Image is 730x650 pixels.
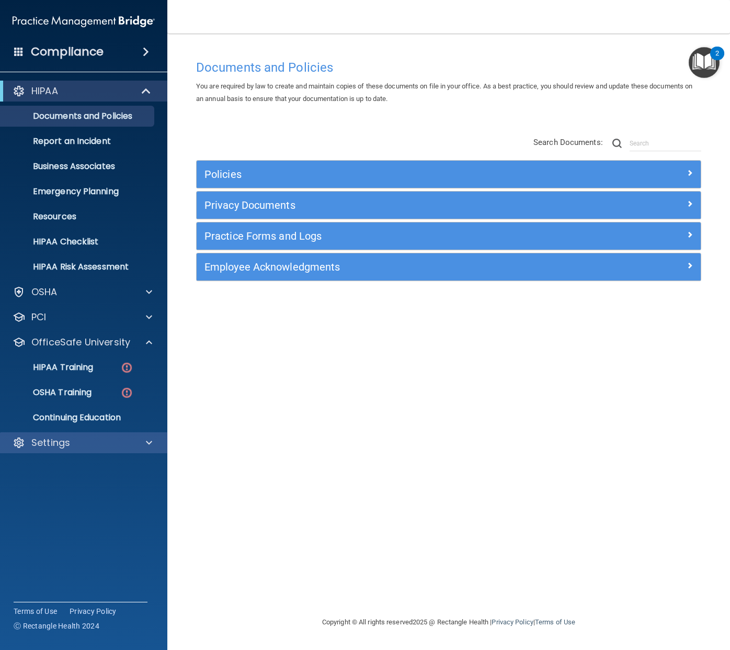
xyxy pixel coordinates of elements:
[7,186,150,197] p: Emergency Planning
[14,606,57,617] a: Terms of Use
[31,286,58,298] p: OSHA
[612,139,622,148] img: ic-search.3b580494.png
[715,53,719,67] div: 2
[13,11,155,32] img: PMB logo
[204,230,567,242] h5: Practice Forms and Logs
[31,85,58,97] p: HIPAA
[258,606,640,639] div: Copyright © All rights reserved 2025 @ Rectangle Health | |
[492,618,533,626] a: Privacy Policy
[7,211,150,222] p: Resources
[7,362,93,373] p: HIPAA Training
[13,85,152,97] a: HIPAA
[14,621,99,631] span: Ⓒ Rectangle Health 2024
[31,436,70,449] p: Settings
[7,237,150,247] p: HIPAA Checklist
[120,361,133,374] img: danger-circle.6113f641.png
[7,387,92,398] p: OSHA Training
[204,228,693,244] a: Practice Forms and Logs
[31,311,46,323] p: PCI
[533,138,603,147] span: Search Documents:
[7,412,150,423] p: Continuing Education
[535,618,575,626] a: Terms of Use
[31,44,104,59] h4: Compliance
[204,199,567,211] h5: Privacy Documents
[196,61,701,74] h4: Documents and Policies
[13,311,152,323] a: PCI
[204,166,693,183] a: Policies
[13,286,152,298] a: OSHA
[7,111,150,121] p: Documents and Policies
[31,336,130,349] p: OfficeSafe University
[120,386,133,399] img: danger-circle.6113f641.png
[7,136,150,147] p: Report an Incident
[204,169,567,180] h5: Policies
[204,261,567,273] h5: Employee Acknowledgments
[689,47,720,78] button: Open Resource Center, 2 new notifications
[196,82,692,103] span: You are required by law to create and maintain copies of these documents on file in your office. ...
[13,436,152,449] a: Settings
[204,259,693,275] a: Employee Acknowledgments
[7,161,150,172] p: Business Associates
[549,576,717,618] iframe: Drift Widget Chat Controller
[13,336,152,349] a: OfficeSafe University
[204,197,693,214] a: Privacy Documents
[70,606,117,617] a: Privacy Policy
[630,136,701,151] input: Search
[7,262,150,272] p: HIPAA Risk Assessment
